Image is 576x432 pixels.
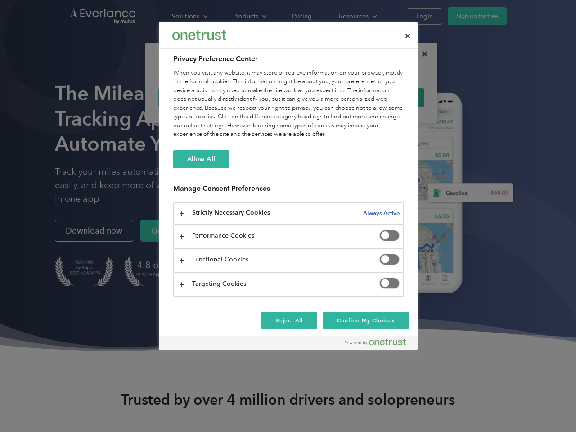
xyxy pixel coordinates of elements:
[173,69,404,139] div: When you visit any website, it may store or retrieve information on your browser, mostly in the f...
[172,26,226,44] div: Everlance
[323,312,408,329] button: Confirm My Choices
[173,184,404,198] h3: Manage Consent Preferences
[173,54,404,64] h2: Privacy Preference Center
[173,150,229,168] button: Allow All
[345,338,406,346] img: Powered by OneTrust Opens in a new Tab
[345,338,413,350] a: Powered by OneTrust Opens in a new Tab
[398,26,418,46] button: Close
[159,22,418,350] div: Privacy Preference Center
[172,30,226,40] img: Everlance
[261,312,317,329] button: Reject All
[159,22,418,350] div: Preference center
